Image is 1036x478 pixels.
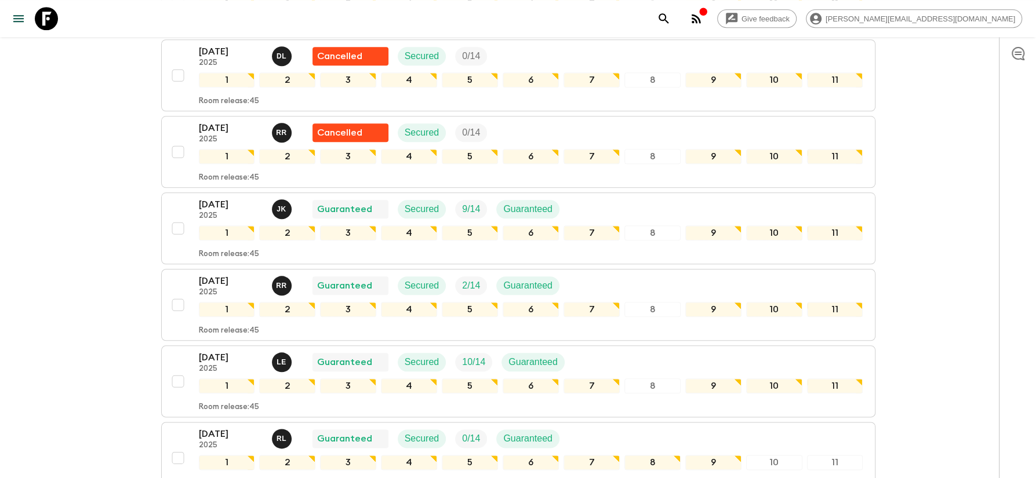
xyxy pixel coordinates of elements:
[455,276,487,295] div: Trip Fill
[462,355,485,369] p: 10 / 14
[381,455,437,470] div: 4
[276,128,287,137] p: R R
[807,149,863,164] div: 11
[381,302,437,317] div: 4
[398,47,446,65] div: Secured
[199,403,259,412] p: Room release: 45
[807,378,863,393] div: 11
[199,427,263,441] p: [DATE]
[161,269,875,341] button: [DATE]2025Roland RauGuaranteedSecuredTrip FillGuaranteed1234567891011Room release:45
[199,59,263,68] p: 2025
[503,149,559,164] div: 6
[503,202,552,216] p: Guaranteed
[272,203,294,212] span: Jamie Keenan
[405,279,439,293] p: Secured
[442,455,498,470] div: 5
[320,149,376,164] div: 3
[312,123,388,142] div: Flash Pack cancellation
[199,45,263,59] p: [DATE]
[272,276,294,295] button: RR
[272,352,294,372] button: LE
[272,199,294,219] button: JK
[807,225,863,240] div: 11
[746,225,802,240] div: 10
[398,429,446,448] div: Secured
[272,50,294,59] span: Dylan Lees
[685,455,741,470] div: 9
[320,72,376,87] div: 3
[199,97,259,106] p: Room release: 45
[320,302,376,317] div: 3
[320,455,376,470] div: 3
[259,455,315,470] div: 2
[317,355,372,369] p: Guaranteed
[442,72,498,87] div: 5
[624,302,681,317] div: 8
[652,7,675,30] button: search adventures
[503,378,559,393] div: 6
[317,126,362,140] p: Cancelled
[746,378,802,393] div: 10
[405,126,439,140] p: Secured
[398,276,446,295] div: Secured
[199,250,259,259] p: Room release: 45
[685,378,741,393] div: 9
[277,357,286,367] p: L E
[312,47,388,65] div: Flash Pack cancellation
[503,72,559,87] div: 6
[807,72,863,87] div: 11
[199,364,263,374] p: 2025
[503,225,559,240] div: 6
[259,149,315,164] div: 2
[259,225,315,240] div: 2
[161,39,875,111] button: [DATE]2025Dylan LeesFlash Pack cancellationSecuredTrip Fill1234567891011Room release:45
[685,149,741,164] div: 9
[462,432,480,446] p: 0 / 14
[199,441,263,450] p: 2025
[277,434,286,443] p: R L
[564,455,620,470] div: 7
[199,274,263,288] p: [DATE]
[161,345,875,417] button: [DATE]2025Leslie EdgarGuaranteedSecuredTrip FillGuaranteed1234567891011Room release:45
[807,302,863,317] div: 11
[564,72,620,87] div: 7
[199,288,263,297] p: 2025
[455,123,487,142] div: Trip Fill
[320,378,376,393] div: 3
[161,116,875,188] button: [DATE]2025Roland RauFlash Pack cancellationSecuredTrip Fill1234567891011Room release:45
[199,173,259,183] p: Room release: 45
[807,455,863,470] div: 11
[462,126,480,140] p: 0 / 14
[272,46,294,66] button: DL
[564,378,620,393] div: 7
[564,149,620,164] div: 7
[455,353,492,371] div: Trip Fill
[199,149,255,164] div: 1
[199,121,263,135] p: [DATE]
[381,72,437,87] div: 4
[685,225,741,240] div: 9
[503,302,559,317] div: 6
[199,135,263,144] p: 2025
[272,429,294,448] button: RL
[508,355,558,369] p: Guaranteed
[276,281,287,290] p: R R
[442,302,498,317] div: 5
[624,72,681,87] div: 8
[398,200,446,218] div: Secured
[272,279,294,289] span: Roland Rau
[503,455,559,470] div: 6
[272,356,294,365] span: Leslie Edgar
[199,211,263,221] p: 2025
[317,432,372,446] p: Guaranteed
[462,49,480,63] p: 0 / 14
[442,225,498,240] div: 5
[455,429,487,448] div: Trip Fill
[806,9,1022,28] div: [PERSON_NAME][EMAIL_ADDRESS][DOMAIN_NAME]
[405,49,439,63] p: Secured
[405,432,439,446] p: Secured
[259,72,315,87] div: 2
[398,353,446,371] div: Secured
[199,302,255,317] div: 1
[199,351,263,364] p: [DATE]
